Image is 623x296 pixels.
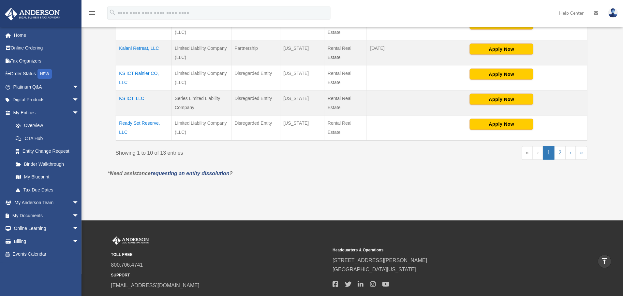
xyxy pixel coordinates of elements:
[88,11,96,17] a: menu
[111,237,150,245] img: Anderson Advisors Platinum Portal
[109,9,116,16] i: search
[171,116,231,141] td: Limited Liability Company (LLC)
[111,283,200,289] a: [EMAIL_ADDRESS][DOMAIN_NAME]
[9,183,85,196] a: Tax Due Dates
[88,9,96,17] i: menu
[576,146,587,160] a: Last
[111,252,328,259] small: TOLL FREE
[280,15,324,40] td: [US_STATE]
[324,65,367,91] td: Rental Real Estate
[555,146,566,160] a: 2
[280,91,324,116] td: [US_STATE]
[5,42,89,55] a: Online Ordering
[72,80,85,94] span: arrow_drop_down
[533,146,543,160] a: Previous
[608,8,618,18] img: User Pic
[470,94,533,105] button: Apply Now
[280,116,324,141] td: [US_STATE]
[5,80,89,93] a: Platinum Q&Aarrow_drop_down
[37,69,52,79] div: NEW
[72,222,85,235] span: arrow_drop_down
[72,196,85,210] span: arrow_drop_down
[171,91,231,116] td: Series Limited Liability Company
[333,258,427,263] a: [STREET_ADDRESS][PERSON_NAME]
[9,171,85,184] a: My Blueprint
[5,235,89,248] a: Billingarrow_drop_down
[598,255,612,268] a: vertical_align_top
[171,65,231,91] td: Limited Liability Company (LLC)
[280,40,324,65] td: [US_STATE]
[9,132,85,145] a: CTA Hub
[72,93,85,107] span: arrow_drop_down
[470,119,533,130] button: Apply Now
[324,40,367,65] td: Rental Real Estate
[72,209,85,222] span: arrow_drop_down
[367,40,416,65] td: [DATE]
[5,196,89,209] a: My Anderson Teamarrow_drop_down
[5,93,89,106] a: Digital Productsarrow_drop_down
[5,248,89,261] a: Events Calendar
[5,29,89,42] a: Home
[231,65,280,91] td: Disregarded Entity
[9,119,82,132] a: Overview
[171,40,231,65] td: Limited Liability Company (LLC)
[5,222,89,235] a: Online Learningarrow_drop_down
[116,146,347,158] div: Showing 1 to 10 of 13 entries
[470,69,533,80] button: Apply Now
[522,146,533,160] a: First
[5,54,89,67] a: Tax Organizers
[111,272,328,279] small: SUPPORT
[566,146,576,160] a: Next
[5,209,89,222] a: My Documentsarrow_drop_down
[543,146,555,160] a: 1
[108,171,233,176] em: *Need assistance ?
[116,65,171,91] td: KS ICT Rainier CO, LLC
[111,262,143,268] a: 800.706.4741
[333,247,550,254] small: Headquarters & Operations
[171,15,231,40] td: Limited Liability Company (LLC)
[116,91,171,116] td: KS ICT, LLC
[5,106,85,119] a: My Entitiesarrow_drop_down
[324,116,367,141] td: Rental Real Estate
[280,65,324,91] td: [US_STATE]
[72,106,85,120] span: arrow_drop_down
[470,44,533,55] button: Apply Now
[5,67,89,81] a: Order StatusNEW
[116,116,171,141] td: Ready Set Reserve, LLC
[231,40,280,65] td: Partnership
[151,171,230,176] a: requesting an entity dissolution
[601,257,609,265] i: vertical_align_top
[231,15,280,40] td: Disregarded Entity
[231,116,280,141] td: Disregarded Entity
[116,40,171,65] td: Kalani Retreat, LLC
[231,91,280,116] td: Disregarded Entity
[116,15,171,40] td: Hydrogen 23, LLC
[324,91,367,116] td: Rental Real Estate
[324,15,367,40] td: Flipping Real Estate
[3,8,62,21] img: Anderson Advisors Platinum Portal
[9,158,85,171] a: Binder Walkthrough
[333,267,416,273] a: [GEOGRAPHIC_DATA][US_STATE]
[9,145,85,158] a: Entity Change Request
[72,235,85,248] span: arrow_drop_down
